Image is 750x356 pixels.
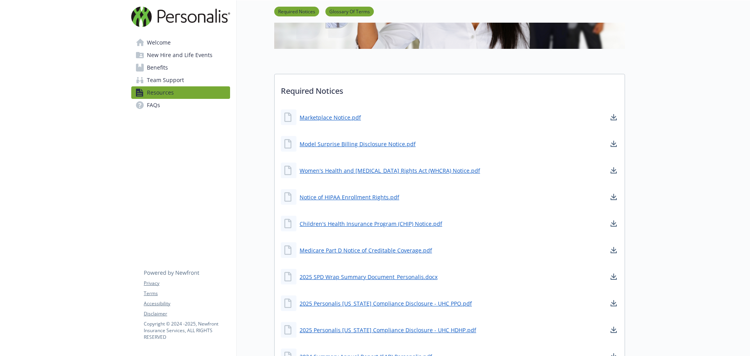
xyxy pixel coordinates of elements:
[131,49,230,61] a: New Hire and Life Events
[144,290,230,297] a: Terms
[131,36,230,49] a: Welcome
[300,113,361,122] a: Marketplace Notice.pdf
[147,49,212,61] span: New Hire and Life Events
[609,325,618,335] a: download document
[147,99,160,111] span: FAQs
[609,166,618,175] a: download document
[131,86,230,99] a: Resources
[609,299,618,308] a: download document
[609,245,618,255] a: download document
[300,273,437,281] a: 2025 SPD Wrap Summary Document_Personalis.docx
[147,86,174,99] span: Resources
[300,326,476,334] a: 2025 Personalis [US_STATE] Compliance Disclosure - UHC HDHP.pdf
[144,310,230,317] a: Disclaimer
[144,300,230,307] a: Accessibility
[131,99,230,111] a: FAQs
[274,7,319,15] a: Required Notices
[144,280,230,287] a: Privacy
[300,299,472,308] a: 2025 Personalis [US_STATE] Compliance Disclosure - UHC PPO.pdf
[300,193,399,201] a: Notice of HIPAA Enrollment Rights.pdf
[147,36,171,49] span: Welcome
[300,220,442,228] a: Children's Health Insurance Program (CHIP) Notice.pdf
[325,7,374,15] a: Glossary Of Terms
[300,246,432,254] a: Medicare Part D Notice of Creditable Coverage.pdf
[147,74,184,86] span: Team Support
[609,272,618,281] a: download document
[147,61,168,74] span: Benefits
[300,140,416,148] a: Model Surprise Billing Disclosure Notice.pdf
[609,139,618,148] a: download document
[131,74,230,86] a: Team Support
[144,320,230,340] p: Copyright © 2024 - 2025 , Newfront Insurance Services, ALL RIGHTS RESERVED
[609,113,618,122] a: download document
[300,166,480,175] a: Women's Health and [MEDICAL_DATA] Rights Act (WHCRA) Notice.pdf
[609,219,618,228] a: download document
[275,74,625,103] p: Required Notices
[131,61,230,74] a: Benefits
[609,192,618,202] a: download document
